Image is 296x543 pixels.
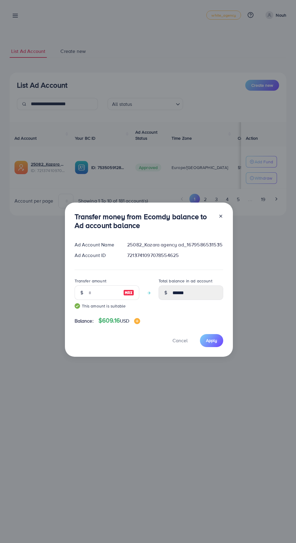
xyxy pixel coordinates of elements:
div: Ad Account Name [70,241,123,248]
h3: Transfer money from Ecomdy balance to Ad account balance [75,212,214,230]
button: Cancel [165,334,195,347]
span: USD [120,317,129,324]
span: Balance: [75,317,94,324]
button: Apply [200,334,223,347]
small: This amount is suitable [75,303,139,309]
label: Total balance in ad account [159,278,212,284]
img: image [134,318,140,324]
div: Ad Account ID [70,252,123,259]
h4: $609.16 [98,317,140,324]
img: image [123,289,134,296]
label: Transfer amount [75,278,106,284]
span: Apply [206,337,217,343]
div: 7213741097078554625 [122,252,228,259]
img: guide [75,303,80,309]
span: Cancel [172,337,188,344]
div: 25082_Kazara agency ad_1679586531535 [122,241,228,248]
